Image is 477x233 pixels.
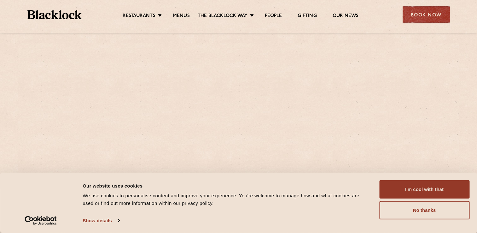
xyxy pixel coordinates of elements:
div: We use cookies to personalise content and improve your experience. You're welcome to manage how a... [83,192,365,207]
a: Restaurants [123,13,155,20]
a: People [265,13,282,20]
a: Usercentrics Cookiebot - opens in a new window [13,216,68,225]
div: Our website uses cookies [83,182,365,189]
div: Book Now [403,6,450,23]
a: Menus [173,13,190,20]
img: BL_Textured_Logo-footer-cropped.svg [27,10,82,19]
button: I'm cool with that [379,180,469,199]
a: Show details [83,216,119,225]
a: Our News [333,13,359,20]
a: Gifting [298,13,317,20]
button: No thanks [379,201,469,219]
a: The Blacklock Way [198,13,247,20]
